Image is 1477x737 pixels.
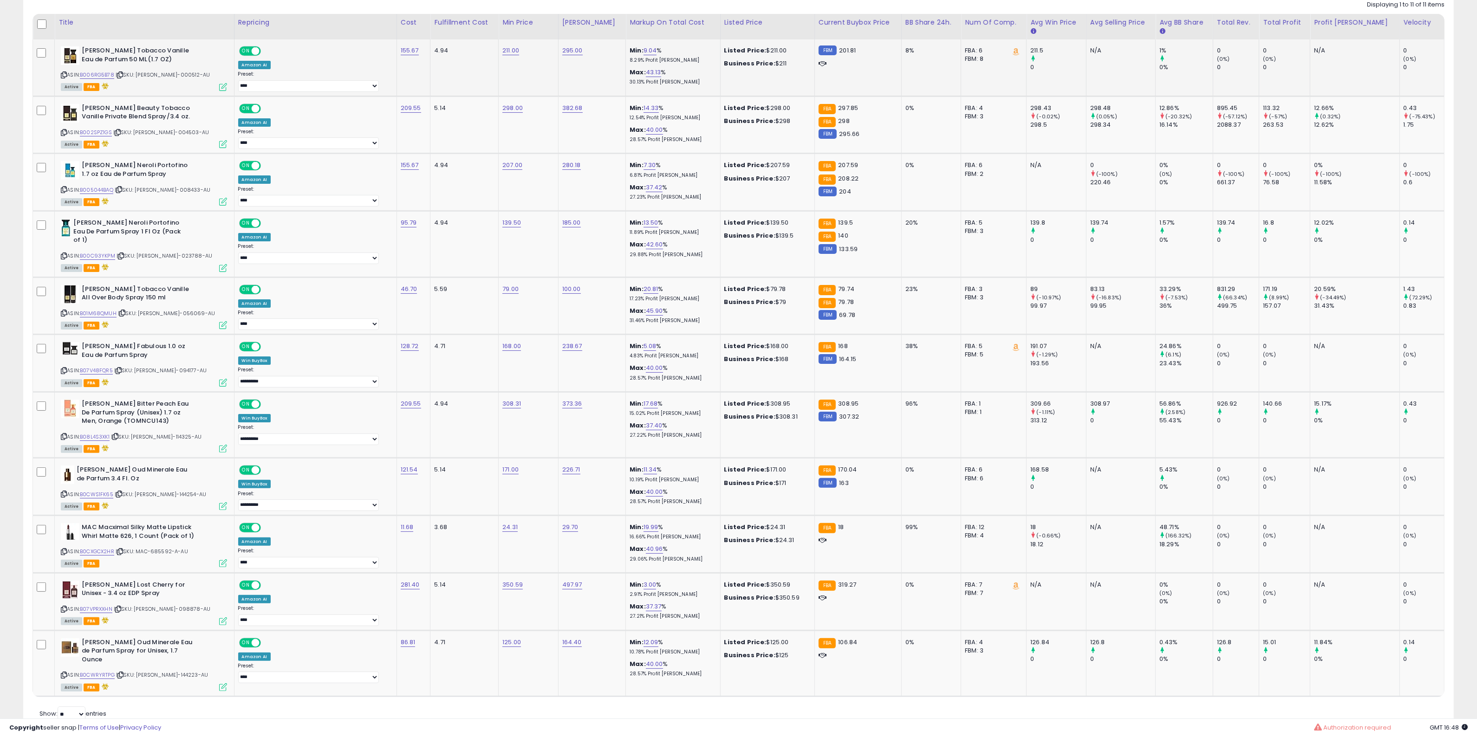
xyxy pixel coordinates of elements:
div: 220.46 [1090,178,1155,187]
p: 11.89% Profit [PERSON_NAME] [630,229,713,236]
small: (-0.02%) [1036,113,1060,120]
span: FBA [84,141,99,149]
a: 121.54 [401,465,418,474]
div: 298.5 [1030,121,1086,129]
a: 86.81 [401,638,416,647]
div: $211 [724,59,807,68]
div: Displaying 1 to 11 of 11 items [1367,0,1444,9]
a: 125.00 [502,638,521,647]
span: ON [240,47,252,55]
a: 37.42 [646,183,663,192]
div: 11.58% [1314,178,1399,187]
b: [PERSON_NAME] Tobacco Vanille Eau de Parfum 50 ML(1.7 OZ) [82,46,195,66]
a: 13.50 [644,218,658,227]
a: 43.13 [646,68,661,77]
small: FBA [819,219,836,229]
div: [PERSON_NAME] [562,18,622,27]
img: 31KC-CCUUxL._SL40_.jpg [61,342,79,355]
a: B07V48FQR5 [80,367,113,375]
a: 164.40 [562,638,582,647]
div: % [630,68,713,85]
div: 139.74 [1090,219,1155,227]
div: FBM: 8 [965,55,1019,63]
a: 185.00 [562,218,581,227]
div: FBA: 6 [965,161,1019,169]
a: 295.00 [562,46,583,55]
div: $298 [724,117,807,125]
div: 0% [1159,161,1213,169]
span: | SKU: [PERSON_NAME]-008433-AU [115,186,210,194]
div: 0 [1217,46,1259,55]
a: 9.04 [644,46,657,55]
div: Avg Win Price [1030,18,1082,27]
a: B0CXGCX2HR [80,548,114,556]
p: 6.81% Profit [PERSON_NAME] [630,172,713,179]
div: Preset: [238,129,390,149]
div: 139.8 [1030,219,1086,227]
div: 0 [1217,236,1259,244]
small: FBM [819,244,837,254]
a: 95.79 [401,218,417,227]
div: % [630,104,713,121]
div: % [630,183,713,200]
a: 7.30 [644,161,656,170]
a: 209.55 [401,399,421,408]
div: N/A [1090,46,1148,55]
b: Listed Price: [724,46,767,55]
small: (0%) [1263,55,1276,63]
div: $211.00 [724,46,807,55]
a: 17.68 [644,399,658,408]
div: FBA: 5 [965,219,1019,227]
a: 37.37 [646,602,662,611]
div: $207 [724,175,807,183]
div: 0.14 [1404,219,1444,227]
span: 139.5 [838,218,853,227]
div: N/A [1030,161,1079,169]
b: [PERSON_NAME] Neroli Portofino 1.7 oz Eau de Parfum Spray [82,161,195,181]
img: 417pWv1qfeL._SL40_.jpg [61,219,71,237]
div: 0 [1263,63,1310,71]
div: Cost [401,18,427,27]
span: 79.74 [838,284,854,293]
b: [PERSON_NAME] Beauty Tobacco Vanille Private Blend Spray/3.4 oz. [82,104,195,123]
div: 0 [1404,63,1444,71]
div: FBA: 3 [965,285,1019,293]
div: 0 [1217,63,1259,71]
a: 20.81 [644,284,658,294]
a: Privacy Policy [120,723,161,732]
a: B002SPZ1GS [80,129,112,136]
div: 113.32 [1263,104,1310,112]
div: Num of Comp. [965,18,1022,27]
a: B006RG5B78 [80,71,114,79]
div: 0 [1404,161,1444,169]
div: 0 [1263,161,1310,169]
div: 0% [1314,236,1399,244]
div: 0 [1030,63,1086,71]
div: FBA: 6 [965,46,1019,55]
div: 33.29% [1159,285,1213,293]
a: 40.00 [646,363,663,373]
div: 2088.37 [1217,121,1259,129]
span: 207.59 [838,161,858,169]
div: 23% [905,285,954,293]
div: Total Profit [1263,18,1306,27]
div: 16.8 [1263,219,1310,227]
div: 83.13 [1090,285,1155,293]
div: $207.59 [724,161,807,169]
a: B08L4S3XK1 [80,433,110,441]
img: 41NbYmmYnNL._SL40_.jpg [61,638,79,657]
b: Listed Price: [724,103,767,112]
div: Amazon AI [238,118,271,127]
div: Total Rev. [1217,18,1256,27]
img: 41wBuOdk50L._SL40_.jpg [61,400,79,418]
div: Amazon AI [238,233,271,241]
small: (-75.43%) [1410,113,1435,120]
span: 204 [839,187,851,196]
small: FBA [819,117,836,127]
a: 40.00 [646,125,663,135]
small: Avg BB Share. [1159,27,1165,36]
div: N/A [1314,46,1392,55]
div: ASIN: [61,46,227,90]
div: Amazon AI [238,61,271,69]
div: $79.78 [724,285,807,293]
